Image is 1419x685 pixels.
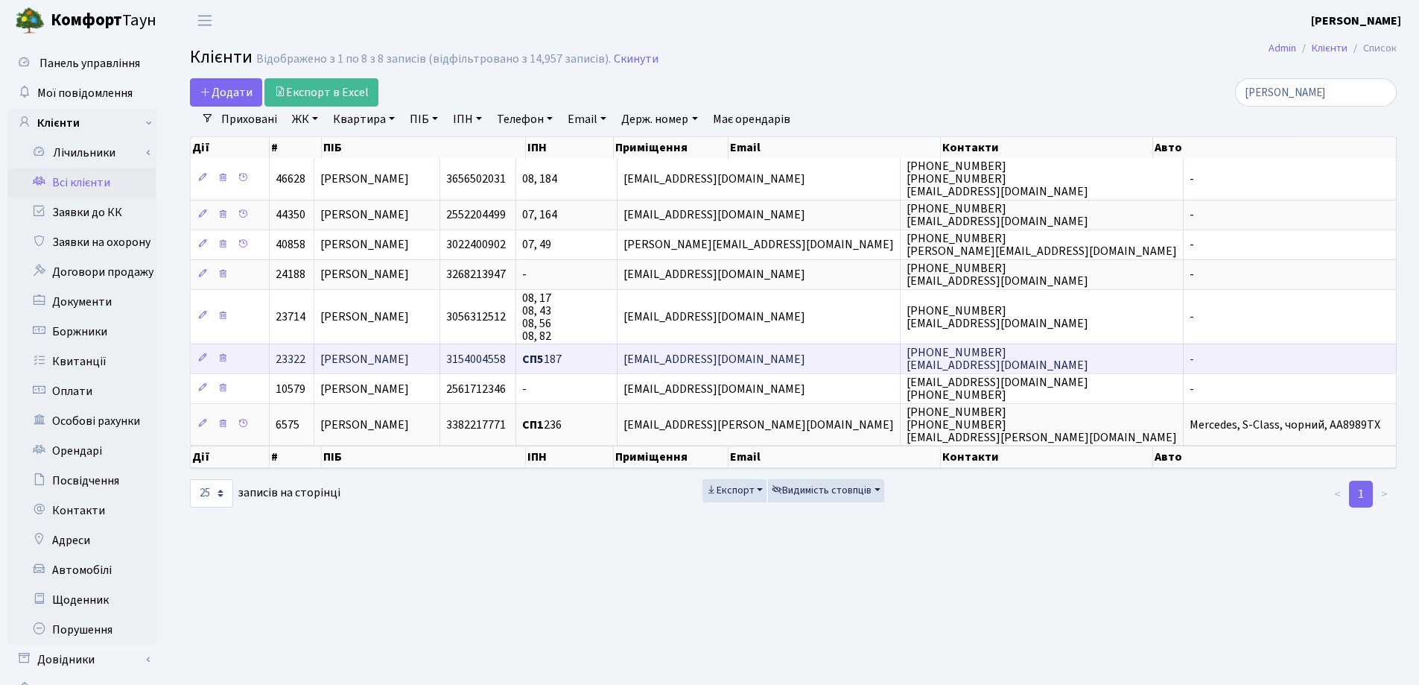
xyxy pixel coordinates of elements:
[186,8,223,33] button: Переключити навігацію
[1153,446,1397,468] th: Авто
[615,107,703,132] a: Держ. номер
[941,446,1153,468] th: Контакти
[522,417,544,433] b: СП1
[522,207,557,224] span: 07, 164
[772,483,872,498] span: Видимість стовпців
[7,376,156,406] a: Оплати
[322,446,526,468] th: ПІБ
[7,48,156,78] a: Панель управління
[907,374,1088,403] span: [EMAIL_ADDRESS][DOMAIN_NAME] [PHONE_NUMBER]
[51,8,156,34] span: Таун
[1269,40,1296,56] a: Admin
[623,207,805,224] span: [EMAIL_ADDRESS][DOMAIN_NAME]
[276,207,305,224] span: 44350
[7,108,156,138] a: Клієнти
[623,267,805,283] span: [EMAIL_ADDRESS][DOMAIN_NAME]
[623,351,805,367] span: [EMAIL_ADDRESS][DOMAIN_NAME]
[1190,309,1194,325] span: -
[7,555,156,585] a: Автомобілі
[623,381,805,397] span: [EMAIL_ADDRESS][DOMAIN_NAME]
[446,267,506,283] span: 3268213947
[446,381,506,397] span: 2561712346
[404,107,444,132] a: ПІБ
[191,137,270,158] th: Дії
[623,417,894,433] span: [EMAIL_ADDRESS][PERSON_NAME][DOMAIN_NAME]
[707,107,796,132] a: Має орендарів
[320,351,409,367] span: [PERSON_NAME]
[702,479,767,502] button: Експорт
[1190,351,1194,367] span: -
[320,267,409,283] span: [PERSON_NAME]
[276,171,305,187] span: 46628
[215,107,283,132] a: Приховані
[256,52,611,66] div: Відображено з 1 по 8 з 8 записів (відфільтровано з 14,957 записів).
[264,78,378,107] a: Експорт в Excel
[446,207,506,224] span: 2552204499
[39,55,140,72] span: Панель управління
[1311,13,1401,29] b: [PERSON_NAME]
[7,347,156,376] a: Квитанції
[7,198,156,227] a: Заявки до КК
[562,107,612,132] a: Email
[706,483,755,498] span: Експорт
[191,446,270,468] th: Дії
[526,446,614,468] th: ІПН
[327,107,401,132] a: Квартира
[1190,381,1194,397] span: -
[768,479,884,502] button: Видимість стовпців
[270,446,321,468] th: #
[446,309,506,325] span: 3056312512
[522,381,527,397] span: -
[7,287,156,317] a: Документи
[1153,137,1397,158] th: Авто
[446,237,506,253] span: 3022400902
[7,615,156,645] a: Порушення
[190,78,262,107] a: Додати
[7,496,156,525] a: Контакти
[7,645,156,675] a: Довідники
[941,137,1153,158] th: Контакти
[7,227,156,257] a: Заявки на охорону
[522,417,562,433] span: 236
[276,381,305,397] span: 10579
[526,137,614,158] th: ІПН
[1190,207,1194,224] span: -
[200,84,253,101] span: Додати
[614,52,658,66] a: Скинути
[7,585,156,615] a: Щоденник
[276,417,299,433] span: 6575
[623,171,805,187] span: [EMAIL_ADDRESS][DOMAIN_NAME]
[907,201,1088,230] span: [PHONE_NUMBER] [EMAIL_ADDRESS][DOMAIN_NAME]
[7,436,156,466] a: Орендарі
[7,317,156,347] a: Боржники
[447,107,488,132] a: ІПН
[491,107,559,132] a: Телефон
[7,406,156,436] a: Особові рахунки
[1235,78,1397,107] input: Пошук...
[614,137,728,158] th: Приміщення
[623,309,805,325] span: [EMAIL_ADDRESS][DOMAIN_NAME]
[7,78,156,108] a: Мої повідомлення
[446,171,506,187] span: 3656502031
[276,267,305,283] span: 24188
[320,417,409,433] span: [PERSON_NAME]
[907,404,1177,446] span: [PHONE_NUMBER] [PHONE_NUMBER] [EMAIL_ADDRESS][PERSON_NAME][DOMAIN_NAME]
[7,525,156,555] a: Адреси
[623,237,894,253] span: [PERSON_NAME][EMAIL_ADDRESS][DOMAIN_NAME]
[907,260,1088,289] span: [PHONE_NUMBER] [EMAIL_ADDRESS][DOMAIN_NAME]
[286,107,324,132] a: ЖК
[522,351,544,367] b: СП5
[17,138,156,168] a: Лічильники
[7,466,156,496] a: Посвідчення
[907,230,1177,259] span: [PHONE_NUMBER] [PERSON_NAME][EMAIL_ADDRESS][DOMAIN_NAME]
[728,137,941,158] th: Email
[522,290,551,344] span: 08, 17 08, 43 08, 56 08, 82
[51,8,122,32] b: Комфорт
[614,446,728,468] th: Приміщення
[522,267,527,283] span: -
[522,171,557,187] span: 08, 184
[1190,237,1194,253] span: -
[1190,267,1194,283] span: -
[1190,417,1380,433] span: Mercedes, S-Class, чорний, АА8989ТХ
[1347,40,1397,57] li: Список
